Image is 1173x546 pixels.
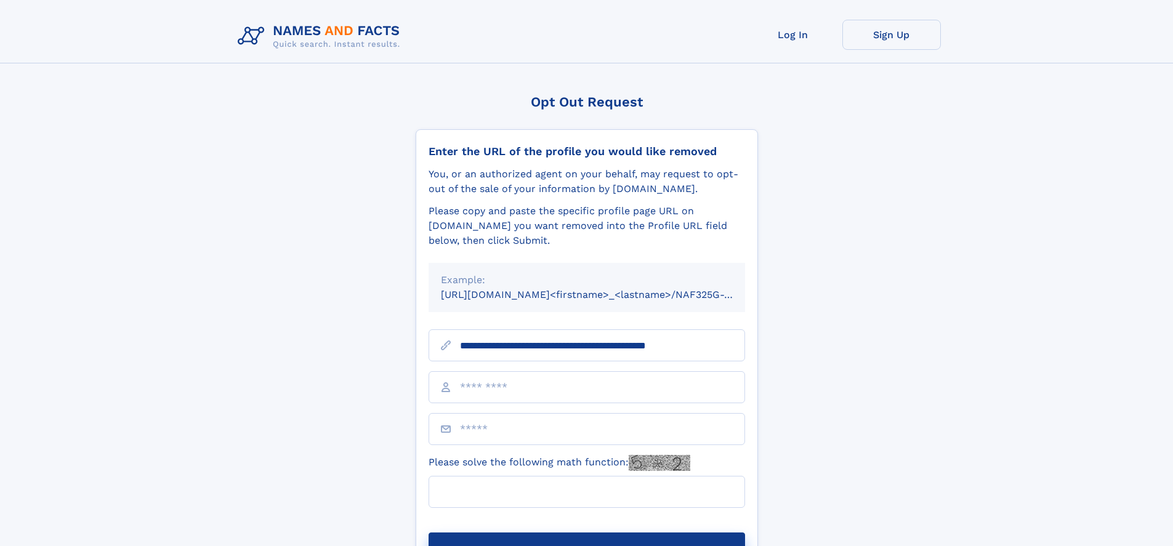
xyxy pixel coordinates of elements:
label: Please solve the following math function: [429,455,690,471]
small: [URL][DOMAIN_NAME]<firstname>_<lastname>/NAF325G-xxxxxxxx [441,289,768,300]
div: Please copy and paste the specific profile page URL on [DOMAIN_NAME] you want removed into the Pr... [429,204,745,248]
div: Example: [441,273,733,287]
img: Logo Names and Facts [233,20,410,53]
a: Log In [744,20,842,50]
div: Enter the URL of the profile you would like removed [429,145,745,158]
a: Sign Up [842,20,941,50]
div: You, or an authorized agent on your behalf, may request to opt-out of the sale of your informatio... [429,167,745,196]
div: Opt Out Request [416,94,758,110]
